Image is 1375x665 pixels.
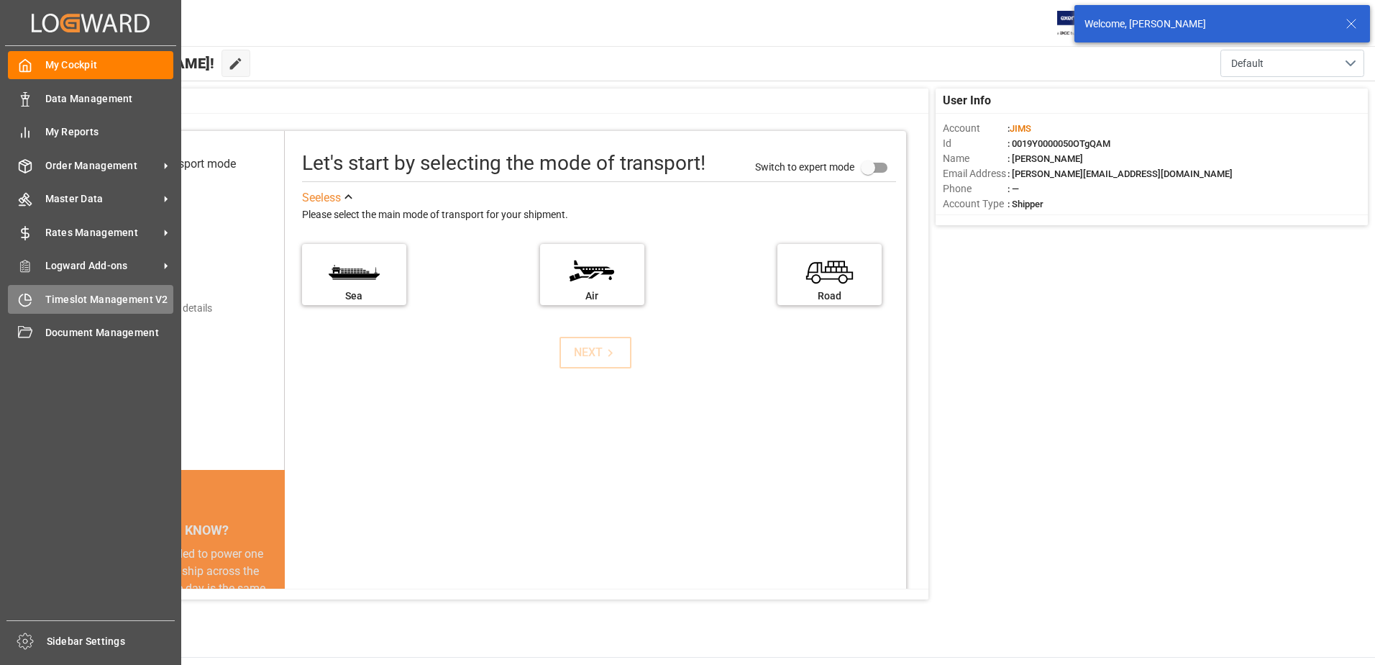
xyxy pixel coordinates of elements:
[302,148,705,178] div: Let's start by selecting the mode of transport!
[45,225,159,240] span: Rates Management
[943,166,1008,181] span: Email Address
[45,325,174,340] span: Document Management
[1084,17,1332,32] div: Welcome, [PERSON_NAME]
[8,319,173,347] a: Document Management
[8,118,173,146] a: My Reports
[8,84,173,112] a: Data Management
[45,258,159,273] span: Logward Add-ons
[943,151,1008,166] span: Name
[547,289,637,304] div: Air
[943,181,1008,196] span: Phone
[1008,184,1019,194] span: : —
[45,292,174,307] span: Timeslot Management V2
[47,634,175,649] span: Sidebar Settings
[1231,56,1264,71] span: Default
[1220,50,1364,77] button: open menu
[60,50,214,77] span: Hello [PERSON_NAME]!
[1008,138,1110,149] span: : 0019Y0000050OTgQAM
[45,191,159,207] span: Master Data
[755,160,854,172] span: Switch to expert mode
[45,91,174,107] span: Data Management
[8,51,173,79] a: My Cockpit
[943,196,1008,212] span: Account Type
[785,289,874,304] div: Road
[1010,123,1031,134] span: JIMS
[8,285,173,313] a: Timeslot Management V2
[574,344,618,361] div: NEXT
[559,337,631,368] button: NEXT
[45,58,174,73] span: My Cockpit
[1008,168,1233,179] span: : [PERSON_NAME][EMAIL_ADDRESS][DOMAIN_NAME]
[309,289,399,304] div: Sea
[943,136,1008,151] span: Id
[302,189,341,207] div: See less
[122,301,212,316] div: Add shipping details
[1008,153,1083,164] span: : [PERSON_NAME]
[1008,123,1031,134] span: :
[45,125,174,140] span: My Reports
[943,121,1008,136] span: Account
[45,158,159,173] span: Order Management
[943,92,991,109] span: User Info
[1057,11,1107,36] img: Exertis%20JAM%20-%20Email%20Logo.jpg_1722504956.jpg
[302,207,896,224] div: Please select the main mode of transport for your shipment.
[1008,199,1043,209] span: : Shipper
